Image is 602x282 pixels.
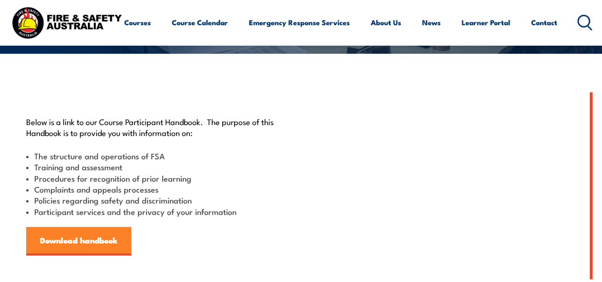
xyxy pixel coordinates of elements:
a: Course Calendar [172,11,228,34]
li: Complaints and appeals processes [26,184,287,194]
p: Below is a link to our Course Participant Handbook. The purpose of this Handbook is to provide yo... [26,116,287,138]
li: Training and assessment [26,161,287,172]
a: News [422,11,441,34]
a: Learner Portal [462,11,510,34]
li: Participant services and the privacy of your information [26,206,287,217]
a: Courses [124,11,151,34]
a: Download handbook [26,227,131,255]
li: Procedures for recognition of prior learning [26,173,287,184]
li: Policies regarding safety and discrimination [26,194,287,205]
a: Emergency Response Services [249,11,350,34]
a: About Us [371,11,401,34]
a: Contact [531,11,557,34]
li: The structure and operations of FSA [26,150,287,161]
